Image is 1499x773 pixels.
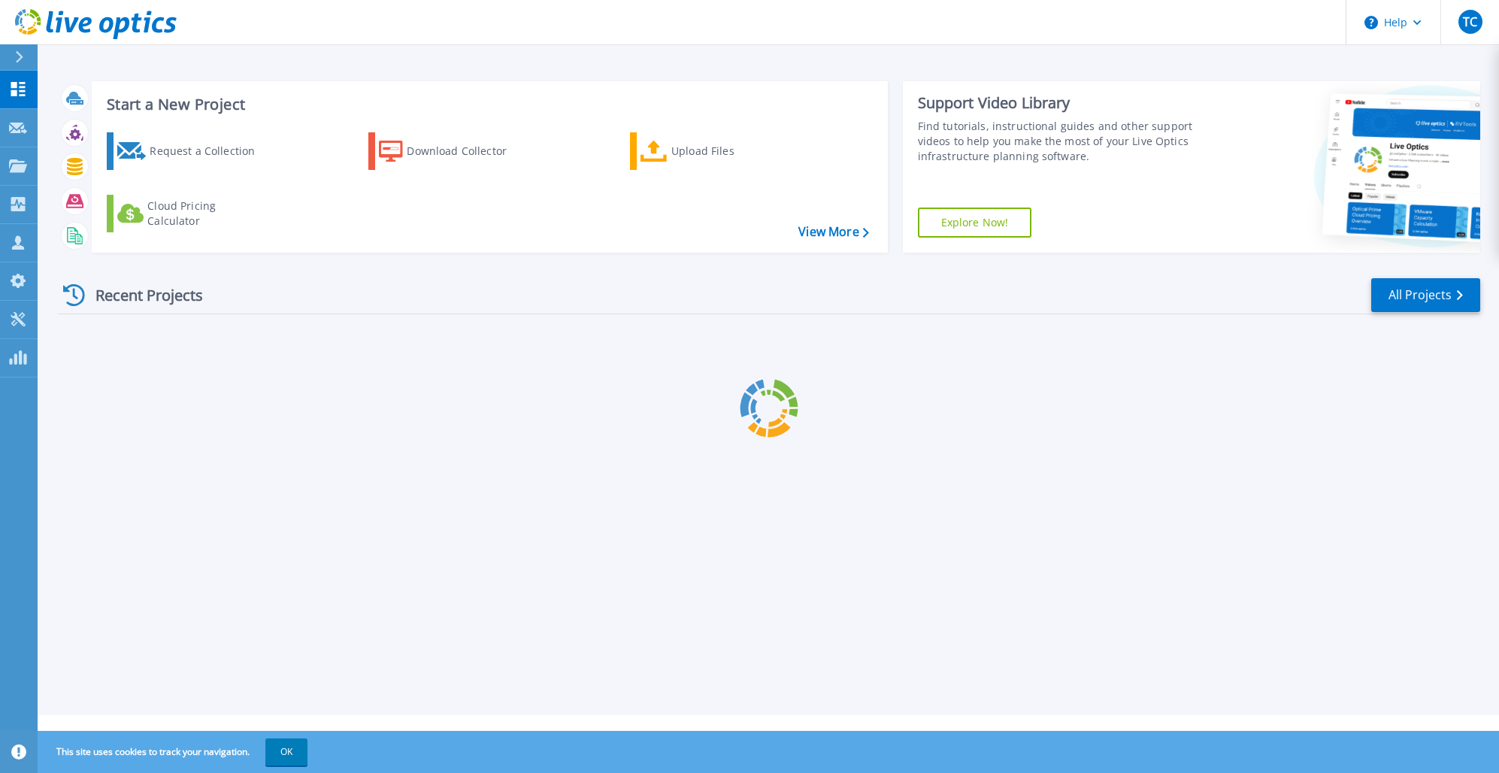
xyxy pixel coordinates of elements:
div: Recent Projects [58,277,223,314]
a: All Projects [1371,278,1480,312]
button: OK [265,738,307,765]
div: Cloud Pricing Calculator [147,199,268,229]
a: Request a Collection [107,132,274,170]
div: Find tutorials, instructional guides and other support videos to help you make the most of your L... [918,119,1213,164]
div: Upload Files [671,136,792,166]
div: Request a Collection [150,136,270,166]
a: View More [798,225,868,239]
a: Download Collector [368,132,536,170]
a: Explore Now! [918,208,1032,238]
a: Upload Files [630,132,798,170]
span: TC [1463,16,1477,28]
h3: Start a New Project [107,96,868,113]
span: This site uses cookies to track your navigation. [41,738,307,765]
div: Download Collector [407,136,527,166]
div: Support Video Library [918,93,1213,113]
a: Cloud Pricing Calculator [107,195,274,232]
